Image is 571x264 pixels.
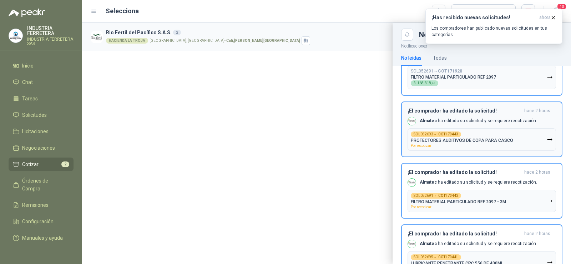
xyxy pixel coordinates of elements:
div: SOL052691 → [411,193,461,199]
button: ¡El comprador ha editado la solicitud!hace 2 horas Company LogoAlmatec ha editado su solicitud y ... [401,101,562,157]
img: Company Logo [408,179,416,186]
b: COT170442 [438,194,458,198]
img: Company Logo [408,117,416,125]
a: Chat [9,75,74,89]
img: Company Logo [408,240,416,248]
a: Cotizar2 [9,158,74,171]
div: No leídas [401,54,421,62]
a: Negociaciones [9,141,74,155]
button: SOL052693→COT170443PROTECTORES AUDITIVOS DE COPA PARA CASCOPor recotizar [408,128,556,151]
b: COT170443 [438,133,458,136]
b: COT171920 [438,69,462,74]
p: ha editado su solicitud y se requiere recotización. [420,179,537,185]
span: Negociaciones [22,144,55,152]
a: Solicitudes [9,108,74,122]
span: hace 2 horas [524,108,550,114]
button: ¡El comprador ha editado la solicitud!hace 2 horas Company LogoAlmatec ha editado su solicitud y ... [401,163,562,219]
h3: ¡El comprador ha editado la solicitud! [408,108,521,114]
b: Almatec [420,241,437,246]
p: SOL052691 → [411,69,462,74]
button: ¡Felicidades! Tu cotización ha sido la ganadorahace 1 hora Company LogoAlmatec ha escogido tu cot... [401,39,562,96]
div: Todas [433,54,447,62]
a: Remisiones [9,198,74,212]
a: Inicio [9,59,74,73]
span: ahora [539,15,551,21]
span: 10 [557,3,567,10]
span: Manuales y ayuda [22,234,63,242]
h3: ¡El comprador ha editado la solicitud! [408,231,521,237]
button: Cargar cotizaciones [451,4,516,19]
button: SOL052691→COT171920FILTRO MATERIAL PARTICULADO REF 2097$168.318,36 [408,65,556,89]
span: Órdenes de Compra [22,177,67,193]
p: FILTRO MATERIAL PARTICULADO REF 2097 [411,75,496,80]
span: Solicitudes [22,111,47,119]
button: Close [401,29,413,41]
p: INDUSTRIA FERRETERA [27,26,74,36]
div: SOL052695 → [411,254,461,260]
span: hace 2 horas [524,169,550,175]
button: SOL052691→COT170442FILTRO MATERIAL PARTICULADO REF 2097 - 3MPor recotizar [408,190,556,212]
p: INDUSTRIA FERRETERA SAS [27,37,74,46]
div: Notificaciones [419,31,562,38]
span: 2 [61,161,69,167]
div: $ [411,80,438,86]
img: Logo peakr [9,9,45,17]
a: Configuración [9,215,74,228]
span: Licitaciones [22,128,49,135]
span: Chat [22,78,33,86]
h3: ¡Has recibido nuevas solicitudes! [431,15,536,21]
div: SOL052693 → [411,131,461,137]
span: Remisiones [22,201,49,209]
a: Tareas [9,92,74,105]
h3: ¡El comprador ha editado la solicitud! [408,169,521,175]
p: PROTECTORES AUDITIVOS DE COPA PARA CASCO [411,138,513,143]
span: Tareas [22,95,38,103]
span: Inicio [22,62,34,70]
span: hace 2 horas [524,231,550,237]
p: Los compradores han publicado nuevas solicitudes en tus categorías. [431,25,556,38]
p: ha editado su solicitud y se requiere recotización. [420,118,537,124]
span: ,36 [431,82,435,85]
p: Notificaciones [393,41,571,50]
span: Por recotizar [411,144,431,148]
span: Configuración [22,218,54,225]
a: Licitaciones [9,125,74,138]
a: Órdenes de Compra [9,174,74,195]
img: Company Logo [9,29,22,43]
span: Por recotizar [411,205,431,209]
button: 10 [550,5,562,18]
h2: Selecciona [106,6,139,16]
b: Almatec [420,118,437,123]
p: FILTRO MATERIAL PARTICULADO REF 2097 - 3M [411,199,506,204]
b: COT170441 [438,255,458,259]
p: ha editado su solicitud y se requiere recotización. [420,241,537,247]
b: Almatec [420,180,437,185]
span: Cotizar [22,160,39,168]
a: Manuales y ayuda [9,231,74,245]
button: ¡Has recibido nuevas solicitudes!ahora Los compradores han publicado nuevas solicitudes en tus ca... [425,9,562,44]
span: 168.318 [417,81,435,85]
